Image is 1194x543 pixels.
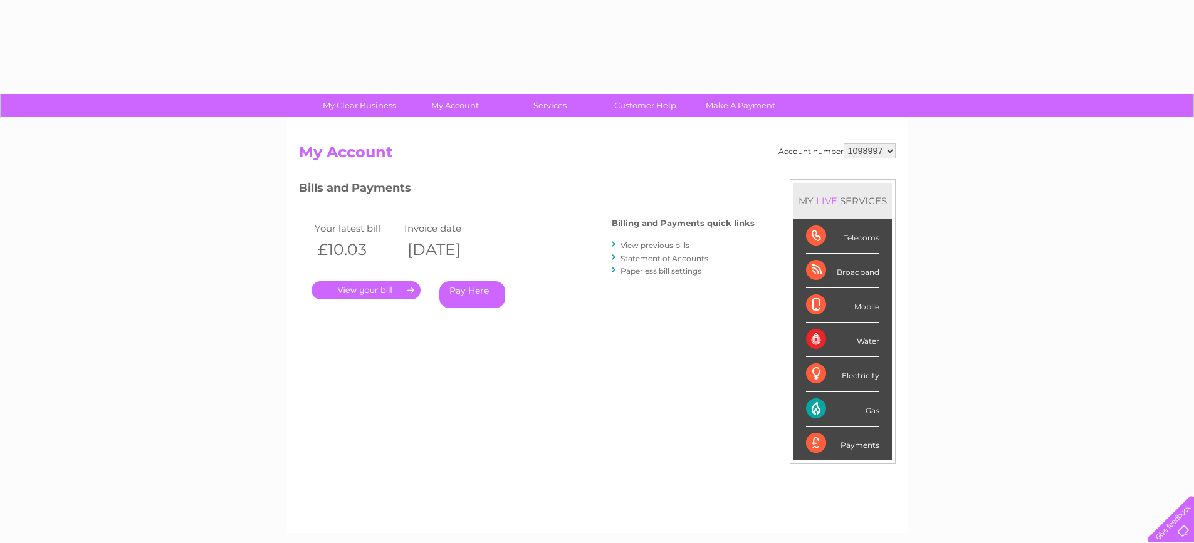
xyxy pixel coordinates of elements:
div: Mobile [806,288,879,323]
div: LIVE [814,195,840,207]
div: Account number [778,143,896,158]
a: Services [498,94,602,117]
div: Broadband [806,254,879,288]
th: [DATE] [401,237,491,262]
a: . [312,281,421,299]
h2: My Account [299,143,896,167]
th: £10.03 [312,237,402,262]
div: Telecoms [806,219,879,254]
td: Invoice date [401,220,491,237]
a: Customer Help [594,94,697,117]
div: Payments [806,427,879,460]
a: Statement of Accounts [621,254,708,263]
a: Paperless bill settings [621,266,701,276]
div: MY SERVICES [793,183,892,219]
a: Pay Here [439,281,505,308]
a: View previous bills [621,240,689,250]
td: Your latest bill [312,220,402,237]
div: Water [806,323,879,357]
a: My Account [403,94,506,117]
div: Gas [806,392,879,427]
h3: Bills and Payments [299,179,755,201]
a: Make A Payment [689,94,792,117]
h4: Billing and Payments quick links [612,219,755,228]
a: My Clear Business [308,94,411,117]
div: Electricity [806,357,879,391]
